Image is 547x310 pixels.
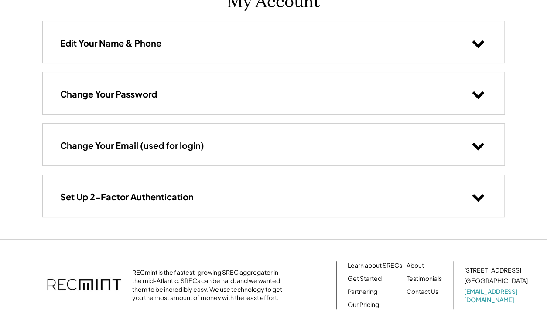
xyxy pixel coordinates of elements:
img: recmint-logotype%403x.png [47,270,121,300]
a: Testimonials [407,274,442,283]
div: [STREET_ADDRESS] [464,266,521,275]
a: Our Pricing [348,300,379,309]
h3: Edit Your Name & Phone [60,37,161,49]
div: [GEOGRAPHIC_DATA] [464,276,528,285]
h3: Change Your Password [60,88,157,100]
h3: Set Up 2-Factor Authentication [60,191,194,202]
a: Partnering [348,287,377,296]
div: RECmint is the fastest-growing SREC aggregator in the mid-Atlantic. SRECs can be hard, and we wan... [132,268,287,302]
a: Get Started [348,274,382,283]
a: About [407,261,424,270]
a: Learn about SRECs [348,261,402,270]
a: Contact Us [407,287,438,296]
a: [EMAIL_ADDRESS][DOMAIN_NAME] [464,287,530,304]
h3: Change Your Email (used for login) [60,140,204,151]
